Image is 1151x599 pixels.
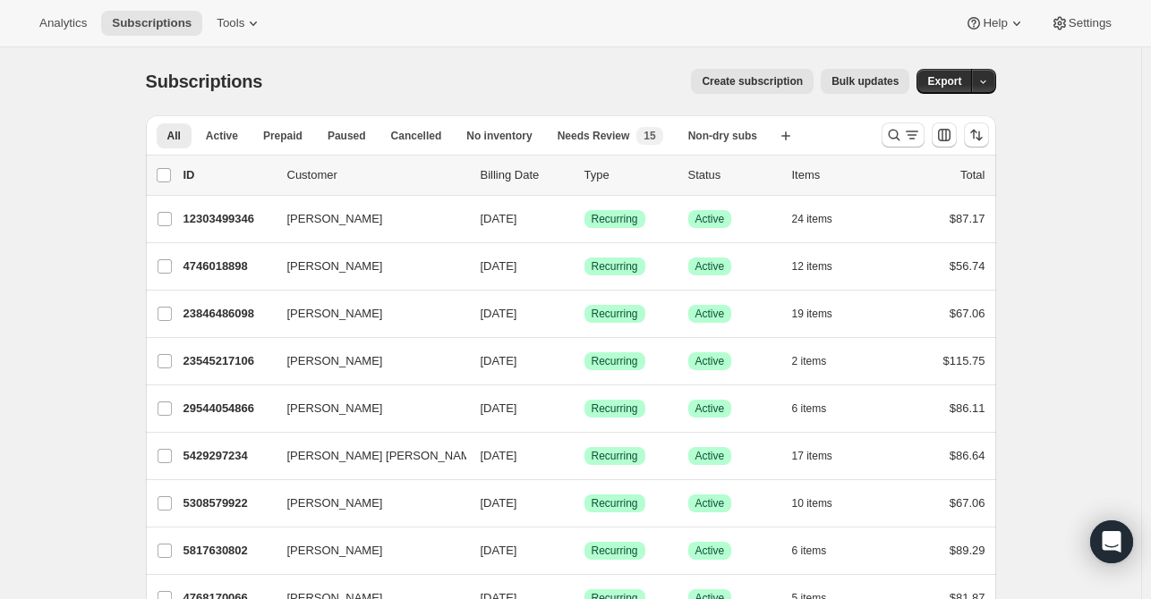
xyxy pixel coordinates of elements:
span: [DATE] [481,449,517,462]
span: Active [695,259,725,274]
span: Recurring [592,259,638,274]
button: [PERSON_NAME] [277,347,456,375]
span: [PERSON_NAME] [287,305,383,323]
span: [DATE] [481,401,517,415]
div: 23545217106[PERSON_NAME][DATE]SuccessRecurringSuccessActive2 items$115.75 [183,349,985,374]
span: Analytics [39,16,87,30]
button: Search and filter results [882,122,925,148]
span: Settings [1069,16,1112,30]
span: [PERSON_NAME] [287,542,383,560]
span: All [167,129,181,143]
p: 29544054866 [183,400,273,418]
span: Cancelled [391,129,442,143]
span: Active [695,496,725,510]
span: 24 items [792,212,832,226]
span: Recurring [592,401,638,416]
span: Recurring [592,307,638,321]
button: 2 items [792,349,847,374]
span: [DATE] [481,354,517,367]
span: Active [206,129,238,143]
button: Settings [1040,11,1122,36]
button: [PERSON_NAME] [277,299,456,328]
p: 5429297234 [183,447,273,465]
span: $87.17 [950,212,985,225]
span: Subscriptions [112,16,192,30]
div: Open Intercom Messenger [1090,520,1133,563]
span: Recurring [592,354,638,368]
span: [PERSON_NAME] [287,210,383,228]
span: Active [695,544,725,558]
div: 5308579922[PERSON_NAME][DATE]SuccessRecurringSuccessActive10 items$67.06 [183,491,985,516]
span: Active [695,401,725,416]
span: [DATE] [481,496,517,510]
span: Tools [217,16,244,30]
button: Create subscription [691,69,814,94]
button: Analytics [29,11,98,36]
p: Billing Date [481,166,570,184]
p: Status [688,166,778,184]
p: 5308579922 [183,494,273,512]
p: 5817630802 [183,542,273,560]
span: 17 items [792,449,832,463]
span: 2 items [792,354,827,368]
button: [PERSON_NAME] [277,536,456,565]
span: Create subscription [702,74,803,89]
button: [PERSON_NAME] [277,252,456,281]
button: [PERSON_NAME] [277,394,456,423]
span: 15 [644,129,655,143]
div: 5429297234[PERSON_NAME] [PERSON_NAME][DATE]SuccessRecurringSuccessActive17 items$86.64 [183,443,985,468]
button: [PERSON_NAME] [PERSON_NAME] [277,442,456,470]
span: [PERSON_NAME] [287,494,383,512]
span: 6 items [792,401,827,416]
span: [DATE] [481,259,517,273]
button: Bulk updates [821,69,909,94]
button: 12 items [792,254,852,279]
button: [PERSON_NAME] [277,205,456,233]
span: Active [695,212,725,226]
button: 19 items [792,301,852,326]
div: 4746018898[PERSON_NAME][DATE]SuccessRecurringSuccessActive12 items$56.74 [183,254,985,279]
button: 6 items [792,396,847,421]
span: $67.06 [950,307,985,320]
span: Help [983,16,1007,30]
span: Non-dry subs [688,129,757,143]
button: 6 items [792,538,847,563]
div: IDCustomerBilling DateTypeStatusItemsTotal [183,166,985,184]
p: 23846486098 [183,305,273,323]
p: Total [960,166,985,184]
span: Paused [328,129,366,143]
button: Sort the results [964,122,989,148]
p: 12303499346 [183,210,273,228]
span: [PERSON_NAME] [PERSON_NAME] [287,447,482,465]
button: Export [917,69,972,94]
span: 10 items [792,496,832,510]
button: Customize table column order and visibility [932,122,957,148]
div: Items [792,166,882,184]
button: Subscriptions [101,11,202,36]
span: $86.64 [950,449,985,462]
button: Tools [206,11,273,36]
span: Export [927,74,961,89]
span: Subscriptions [146,72,263,91]
span: Recurring [592,212,638,226]
span: Active [695,307,725,321]
button: Help [954,11,1036,36]
div: Type [584,166,674,184]
span: $56.74 [950,259,985,273]
div: 23846486098[PERSON_NAME][DATE]SuccessRecurringSuccessActive19 items$67.06 [183,301,985,326]
span: Recurring [592,449,638,463]
button: Create new view [772,123,800,148]
div: 5817630802[PERSON_NAME][DATE]SuccessRecurringSuccessActive6 items$89.29 [183,538,985,563]
span: 19 items [792,307,832,321]
p: 23545217106 [183,352,273,370]
span: Active [695,449,725,463]
button: 24 items [792,207,852,232]
span: $89.29 [950,544,985,557]
span: Prepaid [263,129,303,143]
button: [PERSON_NAME] [277,489,456,518]
p: Customer [287,166,466,184]
span: [DATE] [481,212,517,225]
span: Recurring [592,496,638,510]
span: $67.06 [950,496,985,510]
div: 29544054866[PERSON_NAME][DATE]SuccessRecurringSuccessActive6 items$86.11 [183,396,985,421]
